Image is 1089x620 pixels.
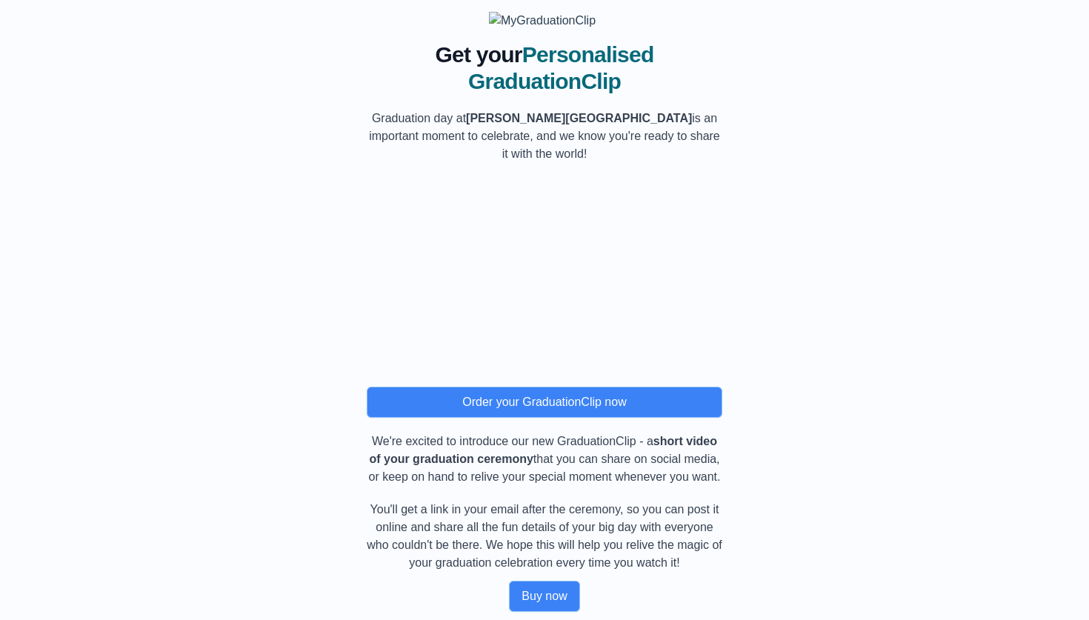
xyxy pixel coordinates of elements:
button: Order your GraduationClip now [367,387,722,418]
p: You'll get a link in your email after the ceremony, so you can post it online and share all the f... [367,501,722,572]
p: Graduation day at is an important moment to celebrate, and we know you're ready to share it with ... [367,110,722,163]
iframe: MyGraduationClip [367,178,722,378]
span: Personalised GraduationClip [468,42,654,93]
img: MyGraduationClip [489,12,600,30]
b: [PERSON_NAME][GEOGRAPHIC_DATA] [466,112,692,124]
span: Get your [435,42,522,67]
p: We're excited to introduce our new GraduationClip - a that you can share on social media, or keep... [367,433,722,486]
button: Buy now [509,581,579,612]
